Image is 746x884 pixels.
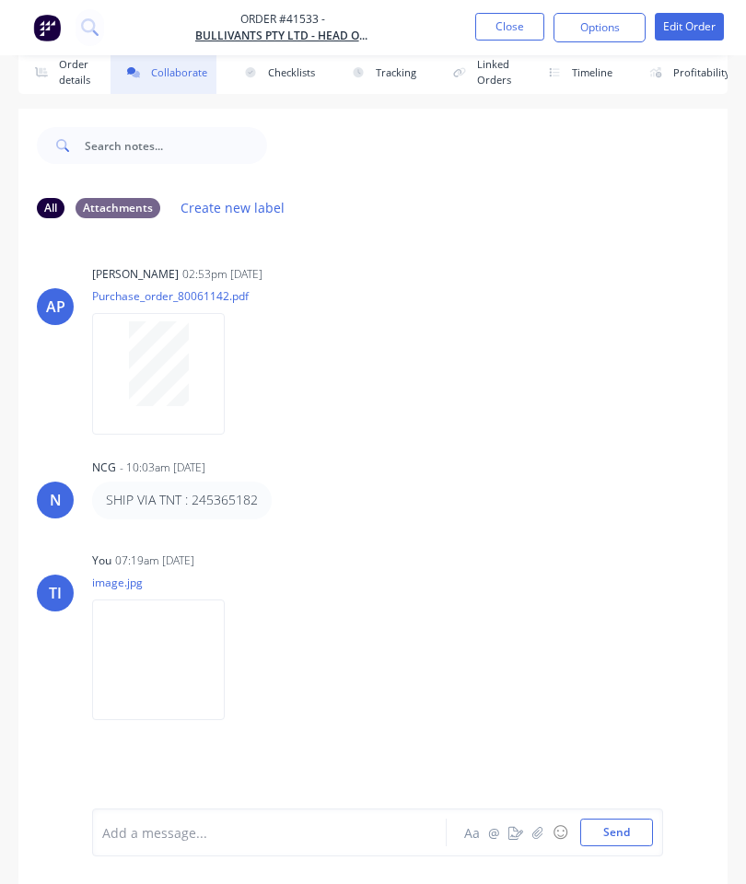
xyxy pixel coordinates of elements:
[580,819,653,846] button: Send
[106,491,258,509] p: SHIP VIA TNT : 245365182
[475,13,544,41] button: Close
[531,52,622,94] button: Timeline
[633,52,740,94] button: Profitability
[171,195,295,220] button: Create new label
[437,52,520,94] button: Linked Orders
[115,552,194,569] div: 07:19am [DATE]
[549,821,571,843] button: ☺
[85,127,267,164] input: Search notes...
[92,266,179,283] div: [PERSON_NAME]
[92,575,243,590] p: image.jpg
[18,52,99,94] button: Order details
[50,489,62,511] div: N
[92,459,116,476] div: NCG
[335,52,425,94] button: Tracking
[76,198,160,218] div: Attachments
[182,266,262,283] div: 02:53pm [DATE]
[227,52,324,94] button: Checklists
[49,582,62,604] div: TI
[46,296,65,318] div: AP
[33,14,61,41] img: Factory
[655,13,724,41] button: Edit Order
[120,459,205,476] div: - 10:03am [DATE]
[483,821,505,843] button: @
[111,52,216,94] button: Collaborate
[92,288,249,304] p: Purchase_order_80061142.pdf
[195,11,370,28] span: Order #41533 -
[460,821,483,843] button: Aa
[37,198,64,218] div: All
[195,28,370,44] a: BULLIVANTS PTY LTD - HEAD OFFICE
[92,552,111,569] div: You
[554,13,646,42] button: Options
